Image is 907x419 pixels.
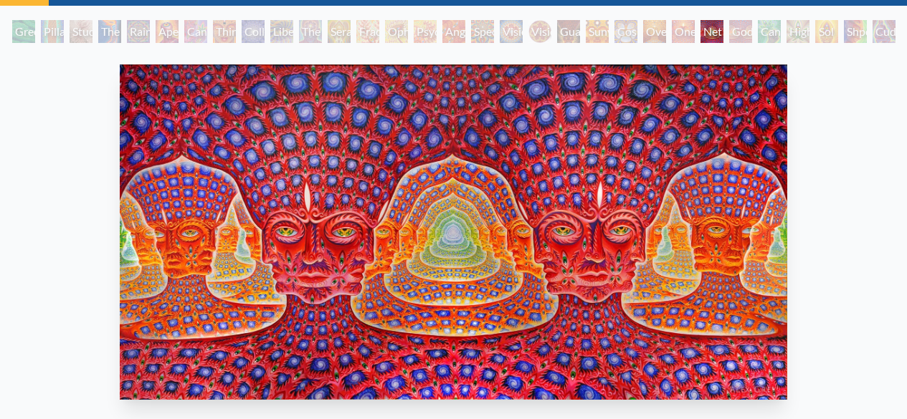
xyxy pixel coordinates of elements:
[844,20,867,43] div: Shpongled
[12,20,35,43] div: Green Hand
[356,20,379,43] div: Fractal Eyes
[701,20,723,43] div: Net of Being
[442,20,465,43] div: Angel Skin
[787,20,809,43] div: Higher Vision
[729,20,752,43] div: Godself
[586,20,609,43] div: Sunyata
[41,20,64,43] div: Pillar of Awareness
[184,20,207,43] div: Cannabis Sutra
[270,20,293,43] div: Liberation Through Seeing
[299,20,322,43] div: The Seer
[213,20,236,43] div: Third Eye Tears of Joy
[127,20,150,43] div: Rainbow Eye Ripple
[414,20,437,43] div: Psychomicrograph of a Fractal Paisley Cherub Feather Tip
[70,20,92,43] div: Study for the Great Turn
[471,20,494,43] div: Spectral Lotus
[328,20,351,43] div: Seraphic Transport Docking on the Third Eye
[98,20,121,43] div: The Torch
[672,20,695,43] div: One
[643,20,666,43] div: Oversoul
[614,20,637,43] div: Cosmic Elf
[557,20,580,43] div: Guardian of Infinite Vision
[758,20,781,43] div: Cannafist
[385,20,408,43] div: Ophanic Eyelash
[815,20,838,43] div: Sol Invictus
[500,20,523,43] div: Vision Crystal
[873,20,896,43] div: Cuddle
[120,64,787,400] img: Net-of-Being-2021-Alex-Grey-watermarked.jpeg
[156,20,179,43] div: Aperture
[528,20,551,43] div: Vision Crystal Tondo
[242,20,265,43] div: Collective Vision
